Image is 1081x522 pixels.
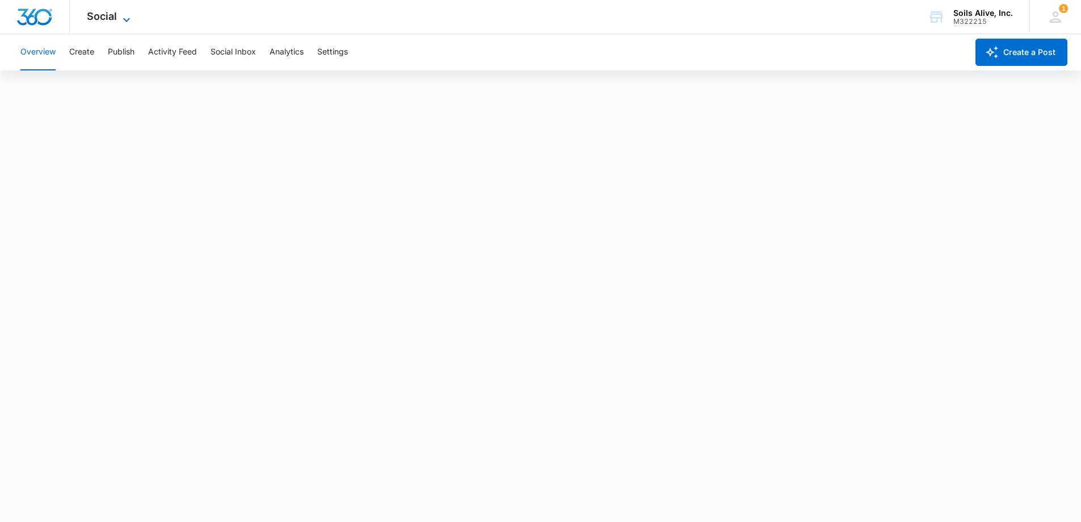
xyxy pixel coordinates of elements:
[69,34,94,70] button: Create
[975,39,1067,66] button: Create a Post
[1059,4,1068,13] span: 1
[211,34,256,70] button: Social Inbox
[108,34,134,70] button: Publish
[87,10,117,22] span: Social
[317,34,348,70] button: Settings
[148,34,197,70] button: Activity Feed
[20,34,56,70] button: Overview
[953,18,1013,26] div: account id
[270,34,304,70] button: Analytics
[953,9,1013,18] div: account name
[1059,4,1068,13] div: notifications count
